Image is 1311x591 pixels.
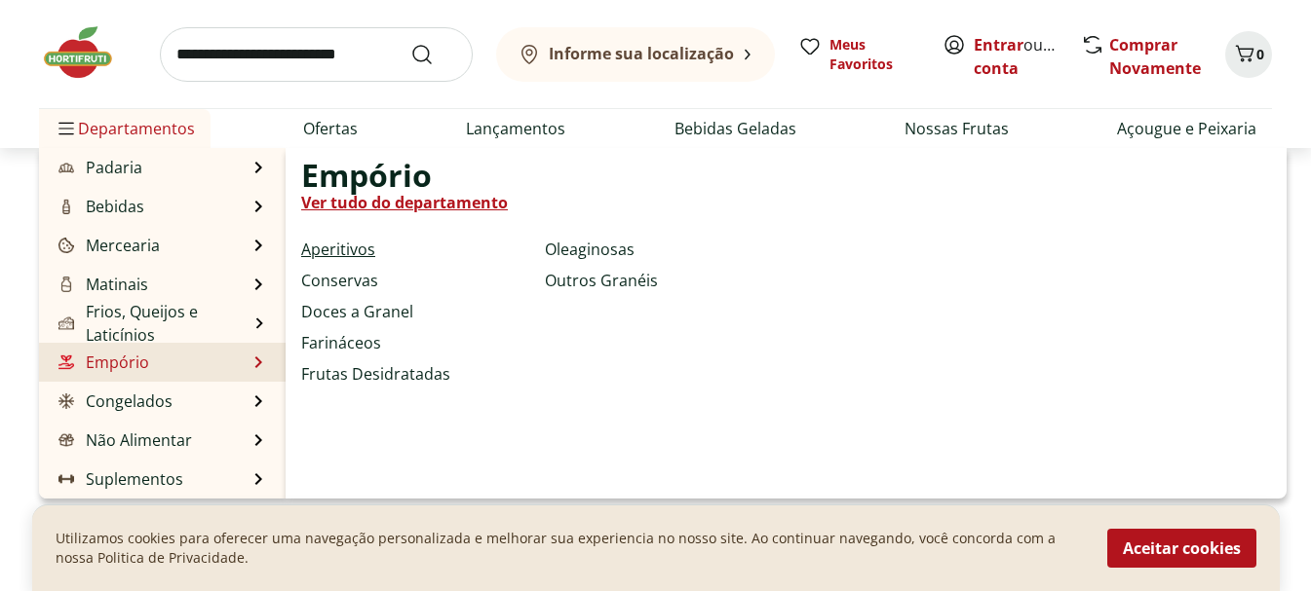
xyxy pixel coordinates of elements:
span: Empório [301,164,432,187]
b: Informe sua localização [549,43,734,64]
a: Não AlimentarNão Alimentar [55,428,192,452]
a: Aperitivos [301,238,375,261]
a: Bebidas Geladas [675,117,796,140]
img: Suplementos [58,471,74,487]
a: Lançamentos [466,117,565,140]
a: EmpórioEmpório [55,351,149,374]
img: Mercearia [58,238,74,253]
span: 0 [1256,45,1264,63]
a: SuplementosSuplementos [55,467,183,491]
span: Departamentos [55,105,195,152]
a: Meus Favoritos [798,35,919,74]
img: Padaria [58,160,74,175]
a: Nossas Frutas [905,117,1009,140]
a: Frutas Desidratadas [301,362,450,386]
p: Utilizamos cookies para oferecer uma navegação personalizada e melhorar sua experiencia no nosso ... [56,529,1084,568]
button: Menu [55,105,78,152]
a: Doces a Granel [301,300,413,323]
button: Carrinho [1225,31,1272,78]
img: Congelados [58,393,74,409]
img: Frios, Queijos e Laticínios [58,315,74,331]
a: Ver tudo do departamento [301,191,508,214]
a: Farináceos [301,331,381,354]
a: Oleaginosas [545,238,635,261]
button: Informe sua localização [496,27,775,82]
img: Hortifruti [39,23,136,82]
a: PadariaPadaria [55,156,142,179]
a: Criar conta [974,34,1081,79]
a: CongeladosCongelados [55,389,173,413]
a: Frios, Queijos e LaticíniosFrios, Queijos e Laticínios [55,300,249,347]
a: MatinaisMatinais [55,273,148,296]
a: Açougue e Peixaria [1117,117,1256,140]
a: Conservas [301,269,378,292]
a: Ofertas [303,117,358,140]
input: search [160,27,473,82]
a: BebidasBebidas [55,195,144,218]
span: ou [974,33,1060,80]
img: Empório [58,354,74,370]
a: Entrar [974,34,1023,55]
a: MerceariaMercearia [55,234,160,257]
img: Bebidas [58,199,74,214]
button: Submit Search [410,43,457,66]
a: Comprar Novamente [1109,34,1201,79]
img: Matinais [58,277,74,292]
span: Meus Favoritos [829,35,919,74]
button: Aceitar cookies [1107,529,1256,568]
a: Outros Granéis [545,269,658,292]
img: Não Alimentar [58,432,74,448]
